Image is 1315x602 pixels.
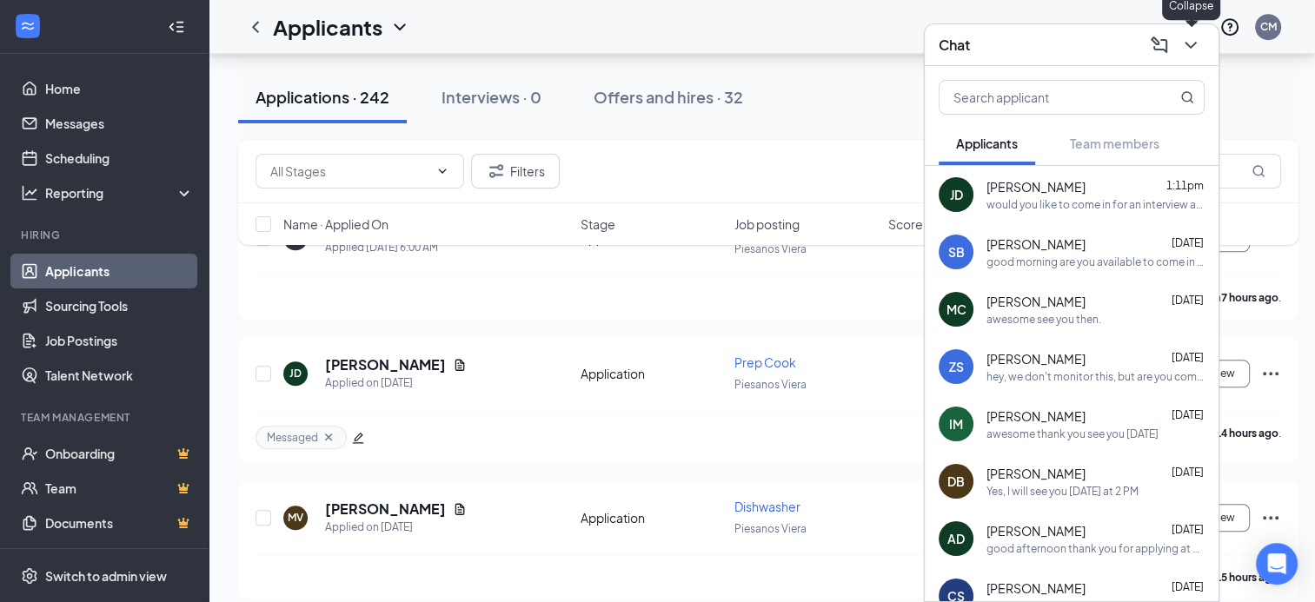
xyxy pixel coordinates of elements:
[1172,294,1204,307] span: [DATE]
[986,465,1086,482] span: [PERSON_NAME]
[273,12,382,42] h1: Applicants
[947,473,965,490] div: DB
[45,184,195,202] div: Reporting
[581,509,724,526] div: Application
[594,86,743,108] div: Offers and hires · 32
[1146,31,1173,59] button: ComposeMessage
[1256,543,1298,585] div: Open Intercom Messenger
[471,154,560,189] button: Filter Filters
[245,17,266,37] svg: ChevronLeft
[45,567,167,585] div: Switch to admin view
[45,71,194,106] a: Home
[986,255,1205,269] div: good morning are you available to come in for an interview [DATE]?
[956,136,1018,151] span: Applicants
[986,178,1086,195] span: [PERSON_NAME]
[1149,35,1170,56] svg: ComposeMessage
[325,519,467,536] div: Applied on [DATE]
[45,141,194,175] a: Scheduling
[948,243,965,261] div: SB
[45,471,194,506] a: TeamCrown
[325,374,467,392] div: Applied on [DATE]
[45,323,194,358] a: Job Postings
[322,430,335,444] svg: Cross
[1172,466,1204,479] span: [DATE]
[19,17,37,35] svg: WorkstreamLogo
[45,540,194,575] a: SurveysCrown
[45,288,194,323] a: Sourcing Tools
[256,86,389,108] div: Applications · 242
[1221,291,1278,304] b: 7 hours ago
[1180,35,1201,56] svg: ChevronDown
[986,235,1086,253] span: [PERSON_NAME]
[21,228,190,242] div: Hiring
[45,106,194,141] a: Messages
[734,378,807,391] span: Piesanos Viera
[21,567,38,585] svg: Settings
[734,499,800,514] span: Dishwasher
[270,162,428,181] input: All Stages
[45,358,194,393] a: Talent Network
[1219,17,1240,37] svg: QuestionInfo
[949,415,963,433] div: IM
[734,354,796,370] span: Prep Cook
[389,17,410,37] svg: ChevronDown
[21,184,38,202] svg: Analysis
[986,197,1205,212] div: would you like to come in for an interview at piesanos?
[453,358,467,372] svg: Document
[1260,363,1281,384] svg: Ellipses
[1215,427,1278,440] b: 14 hours ago
[581,215,615,233] span: Stage
[168,18,185,36] svg: Collapse
[986,427,1159,441] div: awesome thank you see you [DATE]
[1215,571,1278,584] b: 15 hours ago
[946,301,966,318] div: MC
[1172,351,1204,364] span: [DATE]
[986,312,1101,327] div: awesome see you then.
[486,161,507,182] svg: Filter
[1070,136,1159,151] span: Team members
[986,407,1086,425] span: [PERSON_NAME]
[267,430,318,445] span: Messaged
[1172,523,1204,536] span: [DATE]
[986,541,1205,556] div: good afternoon thank you for applying at piesanos would you like to set up an interview?
[940,81,1146,114] input: Search applicant
[45,254,194,288] a: Applicants
[289,366,302,380] div: JD
[1252,164,1265,178] svg: MagnifyingGlass
[939,36,970,55] h3: Chat
[986,522,1086,539] span: [PERSON_NAME]
[442,86,541,108] div: Interviews · 0
[1260,507,1281,528] svg: Ellipses
[1172,408,1204,421] span: [DATE]
[888,215,923,233] span: Score
[21,410,190,425] div: Team Management
[1166,179,1204,192] span: 1:11pm
[986,484,1139,499] div: Yes, I will see you [DATE] at 2 PM
[1177,31,1205,59] button: ChevronDown
[734,215,800,233] span: Job posting
[283,215,389,233] span: Name · Applied On
[949,358,964,375] div: ZS
[1260,19,1277,34] div: CM
[453,502,467,516] svg: Document
[325,355,446,374] h5: [PERSON_NAME]
[947,530,965,547] div: AD
[734,522,807,535] span: Piesanos Viera
[1172,580,1204,593] span: [DATE]
[45,436,194,471] a: OnboardingCrown
[581,365,724,382] div: Application
[45,506,194,540] a: DocumentsCrown
[288,510,303,525] div: MV
[1172,236,1204,249] span: [DATE]
[352,432,364,444] span: edit
[986,293,1086,310] span: [PERSON_NAME]
[435,164,449,178] svg: ChevronDown
[950,186,963,203] div: JD
[325,499,446,519] h5: [PERSON_NAME]
[986,369,1205,384] div: hey, we don't monitor this, but are you coming in for your shift [DATE]?
[986,579,1086,597] span: [PERSON_NAME]
[1180,90,1194,104] svg: MagnifyingGlass
[986,350,1086,367] span: [PERSON_NAME]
